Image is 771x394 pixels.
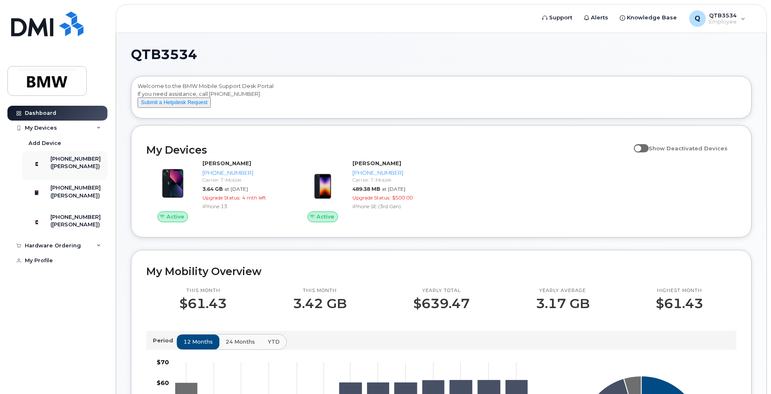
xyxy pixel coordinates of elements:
[146,144,630,156] h2: My Devices
[268,338,280,346] span: YTD
[352,186,380,192] span: 489.38 MB
[153,164,193,203] img: image20231002-3703462-1ig824h.jpeg
[131,48,197,61] span: QTB3534
[179,296,227,311] p: $61.43
[392,195,413,201] span: $500.00
[352,176,433,183] div: Carrier: T-Mobile
[157,358,169,366] tspan: $70
[293,296,347,311] p: 3.42 GB
[413,296,470,311] p: $639.47
[352,160,401,166] strong: [PERSON_NAME]
[303,164,343,203] img: image20231002-3703462-1angbar.jpeg
[146,265,736,278] h2: My Mobility Overview
[202,195,240,201] span: Upgrade Status:
[656,287,703,294] p: Highest month
[293,287,347,294] p: This month
[202,186,223,192] span: 3.64 GB
[656,296,703,311] p: $61.43
[153,337,176,344] p: Period
[634,140,640,147] input: Show Deactivated Devices
[352,195,390,201] span: Upgrade Status:
[242,195,266,201] span: 4 mth left
[138,99,211,105] a: Submit a Helpdesk Request
[167,213,184,221] span: Active
[413,287,470,294] p: Yearly total
[202,176,283,183] div: Carrier: T-Mobile
[296,159,436,222] a: Active[PERSON_NAME][PHONE_NUMBER]Carrier: T-Mobile489.38 MBat [DATE]Upgrade Status:$500.00iPhone ...
[382,186,405,192] span: at [DATE]
[536,296,590,311] p: 3.17 GB
[226,338,255,346] span: 24 months
[735,358,765,388] iframe: Messenger Launcher
[536,287,590,294] p: Yearly average
[202,169,283,177] div: [PHONE_NUMBER]
[316,213,334,221] span: Active
[138,82,745,115] div: Welcome to the BMW Mobile Support Desk Portal If you need assistance, call [PHONE_NUMBER].
[146,159,286,222] a: Active[PERSON_NAME][PHONE_NUMBER]Carrier: T-Mobile3.64 GBat [DATE]Upgrade Status:4 mth leftiPhone 13
[352,169,433,177] div: [PHONE_NUMBER]
[224,186,248,192] span: at [DATE]
[157,379,169,386] tspan: $60
[202,160,251,166] strong: [PERSON_NAME]
[202,203,283,210] div: iPhone 13
[352,203,433,210] div: iPhone SE (3rd Gen)
[649,145,728,152] span: Show Deactivated Devices
[138,97,211,108] button: Submit a Helpdesk Request
[179,287,227,294] p: This month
